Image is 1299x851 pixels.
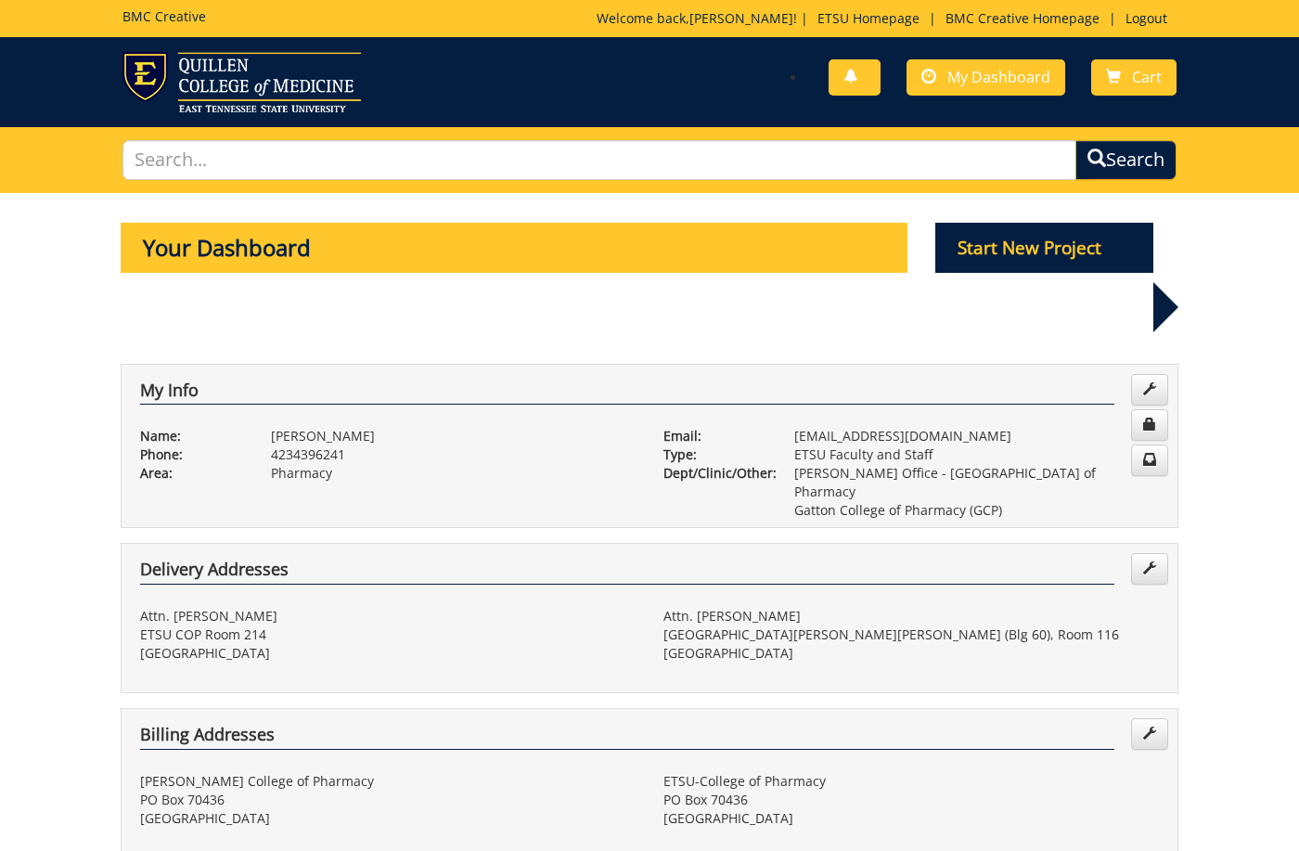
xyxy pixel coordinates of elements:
[663,607,1159,625] p: Attn. [PERSON_NAME]
[663,791,1159,809] p: PO Box 70436
[936,9,1109,27] a: BMC Creative Homepage
[947,67,1050,87] span: My Dashboard
[140,644,636,663] p: [GEOGRAPHIC_DATA]
[663,772,1159,791] p: ETSU-College of Pharmacy
[121,223,907,273] p: Your Dashboard
[663,809,1159,828] p: [GEOGRAPHIC_DATA]
[1131,445,1168,476] a: Change Communication Preferences
[140,381,1114,406] h4: My Info
[663,644,1159,663] p: [GEOGRAPHIC_DATA]
[808,9,929,27] a: ETSU Homepage
[140,445,243,464] p: Phone:
[907,59,1065,96] a: My Dashboard
[794,501,1159,520] p: Gatton College of Pharmacy (GCP)
[140,726,1114,750] h4: Billing Addresses
[794,427,1159,445] p: [EMAIL_ADDRESS][DOMAIN_NAME]
[1131,718,1168,750] a: Edit Addresses
[597,9,1177,28] p: Welcome back, ! | | |
[935,240,1154,258] a: Start New Project
[663,464,766,483] p: Dept/Clinic/Other:
[1132,67,1162,87] span: Cart
[140,561,1114,585] h4: Delivery Addresses
[140,809,636,828] p: [GEOGRAPHIC_DATA]
[140,427,243,445] p: Name:
[140,772,636,791] p: [PERSON_NAME] College of Pharmacy
[1131,553,1168,585] a: Edit Addresses
[140,791,636,809] p: PO Box 70436
[794,464,1159,501] p: [PERSON_NAME] Office - [GEOGRAPHIC_DATA] of Pharmacy
[1091,59,1177,96] a: Cart
[1131,409,1168,441] a: Change Password
[1075,140,1177,180] button: Search
[1131,374,1168,406] a: Edit Info
[271,427,636,445] p: [PERSON_NAME]
[689,9,793,27] a: [PERSON_NAME]
[122,52,361,112] img: ETSU logo
[122,140,1077,180] input: Search...
[271,464,636,483] p: Pharmacy
[935,223,1154,273] p: Start New Project
[663,445,766,464] p: Type:
[663,625,1159,644] p: [GEOGRAPHIC_DATA][PERSON_NAME][PERSON_NAME] (Blg 60), Room 116
[140,625,636,644] p: ETSU COP Room 214
[1116,9,1177,27] a: Logout
[794,445,1159,464] p: ETSU Faculty and Staff
[122,9,206,23] h5: BMC Creative
[140,464,243,483] p: Area:
[140,607,636,625] p: Attn. [PERSON_NAME]
[663,427,766,445] p: Email:
[271,445,636,464] p: 4234396241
